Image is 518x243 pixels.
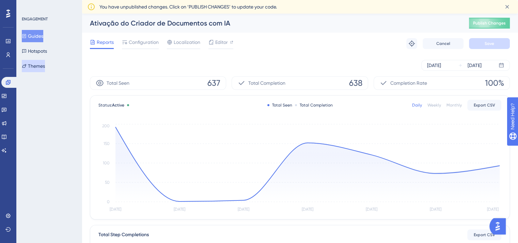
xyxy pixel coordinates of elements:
[105,180,110,185] tspan: 50
[427,102,441,108] div: Weekly
[485,78,504,88] span: 100%
[102,124,110,128] tspan: 200
[22,16,48,22] div: ENGAGEMENT
[469,18,510,29] button: Publish Changes
[474,102,495,108] span: Export CSV
[446,102,462,108] div: Monthly
[412,102,422,108] div: Daily
[215,38,228,46] span: Editor
[103,161,110,165] tspan: 100
[97,38,114,46] span: Reports
[473,20,506,26] span: Publish Changes
[174,38,200,46] span: Localization
[16,2,43,10] span: Need Help?
[302,207,313,212] tspan: [DATE]
[107,79,129,87] span: Total Seen
[22,45,47,57] button: Hotspots
[207,78,220,88] span: 637
[349,78,362,88] span: 638
[107,199,110,204] tspan: 0
[423,38,464,49] button: Cancel
[487,207,499,212] tspan: [DATE]
[366,207,377,212] tspan: [DATE]
[174,207,185,212] tspan: [DATE]
[469,38,510,49] button: Save
[248,79,285,87] span: Total Completion
[22,60,45,72] button: Themes
[99,3,277,11] span: You have unpublished changes. Click on ‘PUBLISH CHANGES’ to update your code.
[98,231,149,239] div: Total Step Completions
[485,41,494,46] span: Save
[238,207,249,212] tspan: [DATE]
[104,141,110,146] tspan: 150
[436,41,450,46] span: Cancel
[98,102,124,108] span: Status:
[110,207,121,212] tspan: [DATE]
[295,102,333,108] div: Total Completion
[467,229,501,240] button: Export CSV
[427,61,441,69] div: [DATE]
[22,30,43,42] button: Guides
[489,216,510,237] iframe: UserGuiding AI Assistant Launcher
[430,207,441,212] tspan: [DATE]
[390,79,427,87] span: Completion Rate
[129,38,159,46] span: Configuration
[474,232,495,238] span: Export CSV
[467,100,501,111] button: Export CSV
[112,103,124,108] span: Active
[267,102,292,108] div: Total Seen
[90,18,452,28] div: Ativação do Criador de Documentos com IA
[468,61,482,69] div: [DATE]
